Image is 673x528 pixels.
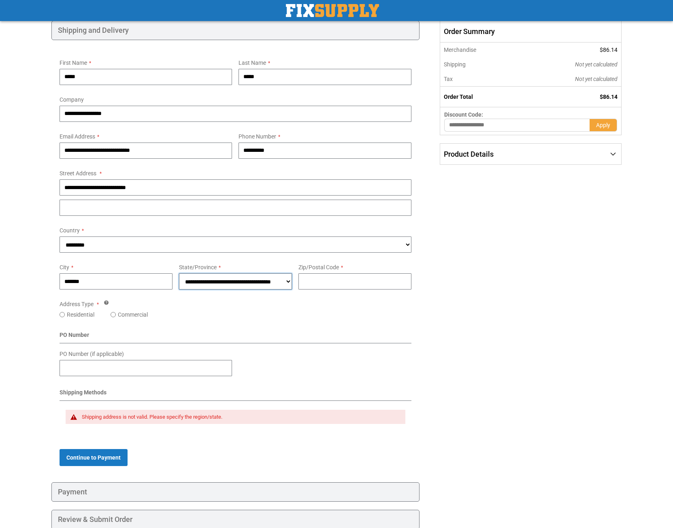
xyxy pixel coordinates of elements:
span: Shipping [444,61,466,68]
img: Fix Industrial Supply [286,4,379,17]
label: Residential [67,311,94,319]
div: Shipping Methods [60,388,411,401]
span: Product Details [444,150,494,158]
span: $86.14 [600,47,618,53]
span: Zip/Postal Code [298,264,339,270]
a: store logo [286,4,379,17]
span: Not yet calculated [575,76,618,82]
span: Country [60,227,80,234]
span: City [60,264,69,270]
label: Commercial [118,311,148,319]
div: Shipping address is not valid. Please specify the region/state. [82,414,397,420]
div: PO Number [60,331,411,343]
button: Continue to Payment [60,449,128,466]
span: Not yet calculated [575,61,618,68]
strong: Order Total [444,94,473,100]
th: Merchandise [440,43,520,57]
span: Email Address [60,133,95,140]
span: Address Type [60,301,94,307]
span: $86.14 [600,94,618,100]
th: Tax [440,72,520,87]
span: Company [60,96,84,103]
span: Continue to Payment [66,454,121,461]
span: Discount Code: [444,111,483,118]
span: Street Address [60,170,96,177]
span: PO Number (if applicable) [60,351,124,357]
button: Apply [590,119,617,132]
span: Last Name [239,60,266,66]
div: Shipping and Delivery [51,21,420,40]
div: Payment [51,482,420,502]
span: State/Province [179,264,217,270]
span: Phone Number [239,133,276,140]
span: Apply [596,122,610,128]
span: Order Summary [440,21,622,43]
span: First Name [60,60,87,66]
